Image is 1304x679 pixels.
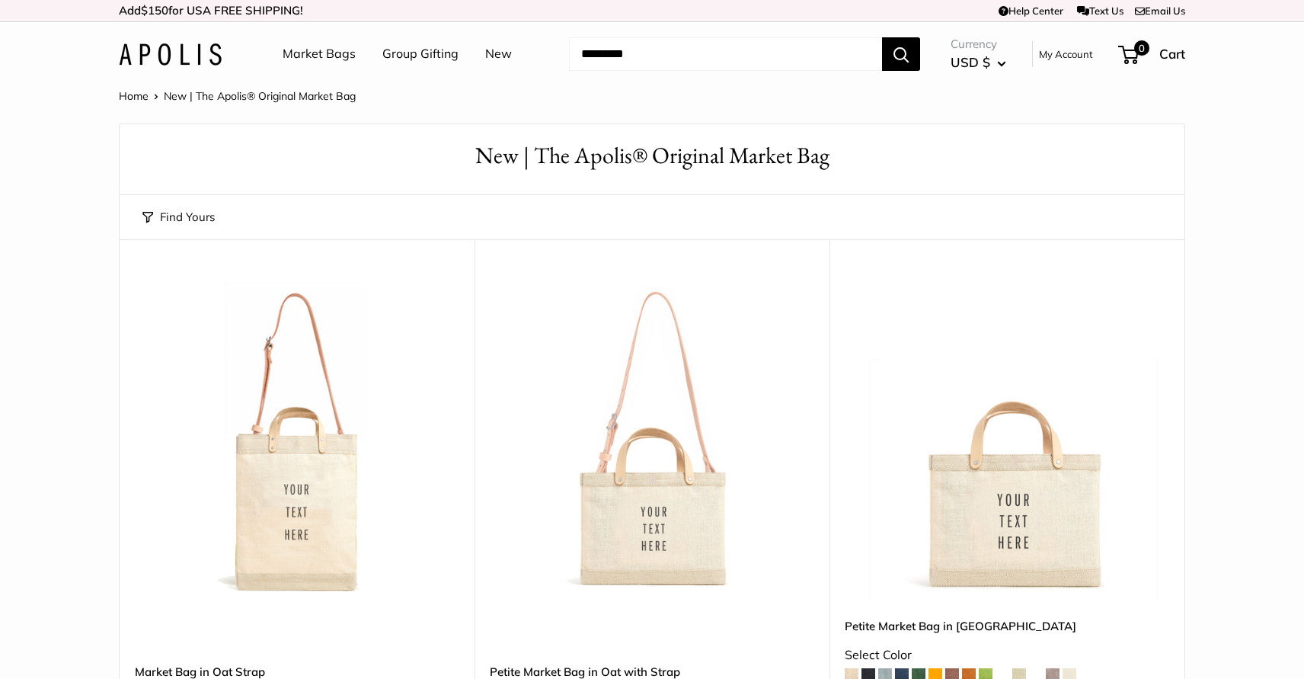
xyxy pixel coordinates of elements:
a: Help Center [999,5,1063,17]
a: 0 Cart [1120,42,1185,66]
span: $150 [141,3,168,18]
span: New | The Apolis® Original Market Bag [164,89,356,103]
a: Email Us [1135,5,1185,17]
a: Text Us [1077,5,1123,17]
span: USD $ [951,54,990,70]
span: Cart [1159,46,1185,62]
img: Apolis [119,43,222,66]
a: Market Bag in Oat StrapMarket Bag in Oat Strap [135,277,459,602]
span: Currency [951,34,1006,55]
button: USD $ [951,50,1006,75]
a: Petite Market Bag in Oat with StrapPetite Market Bag in Oat with Strap [490,277,814,602]
a: My Account [1039,45,1093,63]
a: Petite Market Bag in [GEOGRAPHIC_DATA] [845,617,1169,635]
a: Petite Market Bag in OatPetite Market Bag in Oat [845,277,1169,602]
a: Group Gifting [382,43,459,66]
a: Market Bags [283,43,356,66]
img: Market Bag in Oat Strap [135,277,459,602]
a: Home [119,89,149,103]
a: New [485,43,512,66]
span: 0 [1134,40,1149,56]
div: Select Color [845,644,1169,667]
input: Search... [569,37,882,71]
h1: New | The Apolis® Original Market Bag [142,139,1162,172]
img: Petite Market Bag in Oat [845,277,1169,602]
nav: Breadcrumb [119,86,356,106]
button: Find Yours [142,207,215,228]
img: Petite Market Bag in Oat with Strap [490,277,814,602]
button: Search [882,37,920,71]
